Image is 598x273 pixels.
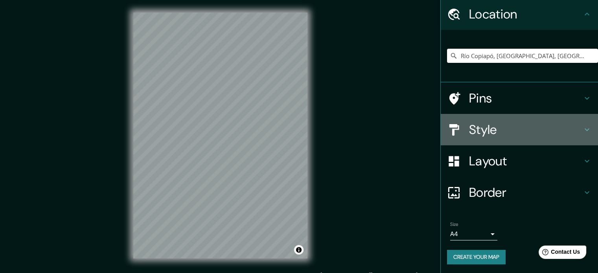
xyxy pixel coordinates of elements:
canvas: Map [133,13,307,258]
label: Size [450,221,458,228]
div: Border [441,177,598,208]
button: Toggle attribution [294,245,304,255]
h4: Location [469,6,582,22]
iframe: Help widget launcher [528,242,589,264]
button: Create your map [447,250,506,264]
h4: Border [469,185,582,200]
div: A4 [450,228,497,240]
div: Layout [441,145,598,177]
input: Pick your city or area [447,49,598,63]
h4: Layout [469,153,582,169]
div: Pins [441,82,598,114]
h4: Style [469,122,582,137]
div: Style [441,114,598,145]
h4: Pins [469,90,582,106]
